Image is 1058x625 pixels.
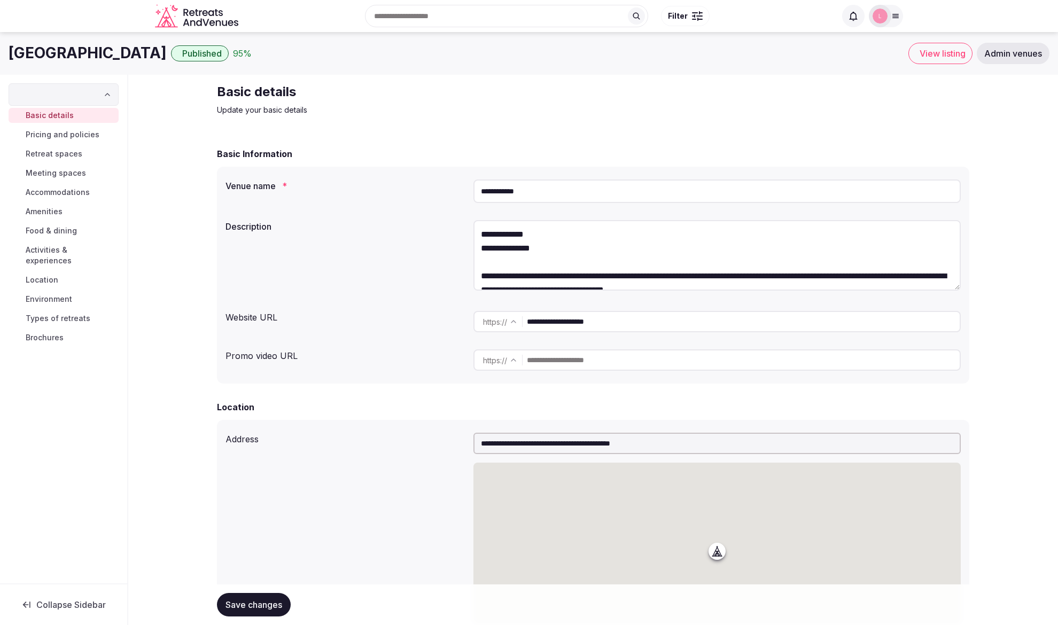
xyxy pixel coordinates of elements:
button: Filter [661,6,710,26]
a: Types of retreats [9,311,119,326]
a: Activities & experiences [9,243,119,268]
a: Food & dining [9,223,119,238]
a: Admin venues [977,43,1049,64]
a: Pricing and policies [9,127,119,142]
div: Address [225,428,465,446]
h2: Basic Information [217,147,292,160]
span: Environment [26,294,72,304]
span: Activities & experiences [26,245,114,266]
a: Amenities [9,204,119,219]
p: Update your basic details [217,105,576,115]
span: Save changes [225,599,282,610]
a: Environment [9,292,119,307]
span: Retreat spaces [26,149,82,159]
label: Description [225,222,465,231]
h2: Location [217,401,254,413]
span: Admin venues [984,48,1042,59]
a: Brochures [9,330,119,345]
button: Save changes [217,593,291,616]
h1: [GEOGRAPHIC_DATA] [9,43,167,64]
a: Retreat spaces [9,146,119,161]
span: Accommodations [26,187,90,198]
span: Pricing and policies [26,129,99,140]
a: Visit the homepage [155,4,240,28]
span: Basic details [26,110,74,121]
label: Venue name [225,182,465,190]
span: Location [26,275,58,285]
a: Accommodations [9,185,119,200]
a: Basic details [9,108,119,123]
a: Meeting spaces [9,166,119,181]
span: Amenities [26,206,63,217]
a: View listing [908,43,973,64]
span: Collapse Sidebar [36,599,106,610]
a: Location [9,272,119,287]
button: 95% [233,47,252,60]
div: Promo video URL [225,345,465,362]
button: Collapse Sidebar [9,593,119,616]
span: Published [182,48,222,59]
span: Brochures [26,332,64,343]
svg: Retreats and Venues company logo [155,4,240,28]
span: Meeting spaces [26,168,86,178]
span: Food & dining [26,225,77,236]
div: 95 % [233,47,252,60]
button: Published [171,45,229,61]
div: Website URL [225,307,465,324]
span: View listing [920,48,966,59]
span: Types of retreats [26,313,90,324]
img: Luis Mereiles [873,9,888,24]
h2: Basic details [217,83,576,100]
span: Filter [668,11,688,21]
